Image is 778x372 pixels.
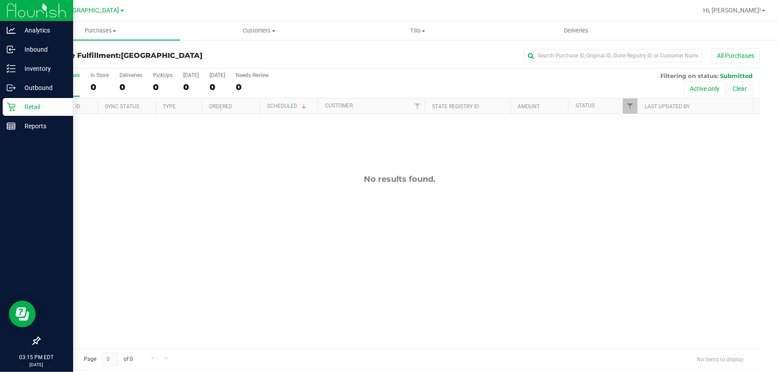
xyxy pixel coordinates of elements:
p: 03:15 PM EDT [4,353,69,361]
p: Reports [16,121,69,131]
div: [DATE] [183,72,199,78]
a: Customers [180,21,339,40]
input: Search Purchase ID, Original ID, State Registry ID or Customer Name... [524,49,702,62]
div: 0 [119,82,142,92]
p: [DATE] [4,361,69,368]
inline-svg: Outbound [7,83,16,92]
span: Deliveries [552,27,601,35]
span: Purchases [21,27,180,35]
span: [GEOGRAPHIC_DATA] [121,51,202,60]
inline-svg: Inbound [7,45,16,54]
a: Ordered [209,103,232,110]
span: No items to display [690,352,751,366]
p: Inbound [16,44,69,55]
p: Analytics [16,25,69,36]
div: No results found. [40,174,760,184]
a: Customer [325,102,353,109]
a: Sync Status [105,103,139,110]
inline-svg: Retail [7,102,16,111]
p: Inventory [16,63,69,74]
div: 0 [236,82,269,92]
p: Retail [16,102,69,112]
a: Tills [338,21,497,40]
a: Filter [623,98,638,114]
p: Outbound [16,82,69,93]
div: In Store [91,72,109,78]
div: Deliveries [119,72,142,78]
a: Scheduled [267,103,308,109]
a: Amount [518,103,540,110]
span: Page of 0 [76,352,140,366]
div: [DATE] [210,72,225,78]
div: 0 [91,82,109,92]
h3: Purchase Fulfillment: [39,52,280,60]
button: Clear [727,81,753,96]
div: 0 [153,82,173,92]
button: All Purchases [711,48,760,63]
span: Filtering on status: [660,72,718,79]
iframe: Resource center [9,301,36,327]
a: State Registry ID [432,103,479,110]
span: Tills [339,27,497,35]
a: Type [163,103,176,110]
a: Filter [410,98,424,114]
div: 0 [183,82,199,92]
div: PickUps [153,72,173,78]
button: Active only [684,81,725,96]
a: Last Updated By [645,103,690,110]
span: Submitted [720,72,753,79]
div: Needs Review [236,72,269,78]
span: [GEOGRAPHIC_DATA] [58,7,119,14]
div: 0 [210,82,225,92]
inline-svg: Analytics [7,26,16,35]
inline-svg: Inventory [7,64,16,73]
a: Status [576,102,595,109]
a: Purchases [21,21,180,40]
a: Deliveries [497,21,656,40]
inline-svg: Reports [7,122,16,131]
span: Customers [181,27,338,35]
span: Hi, [PERSON_NAME]! [703,7,761,14]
